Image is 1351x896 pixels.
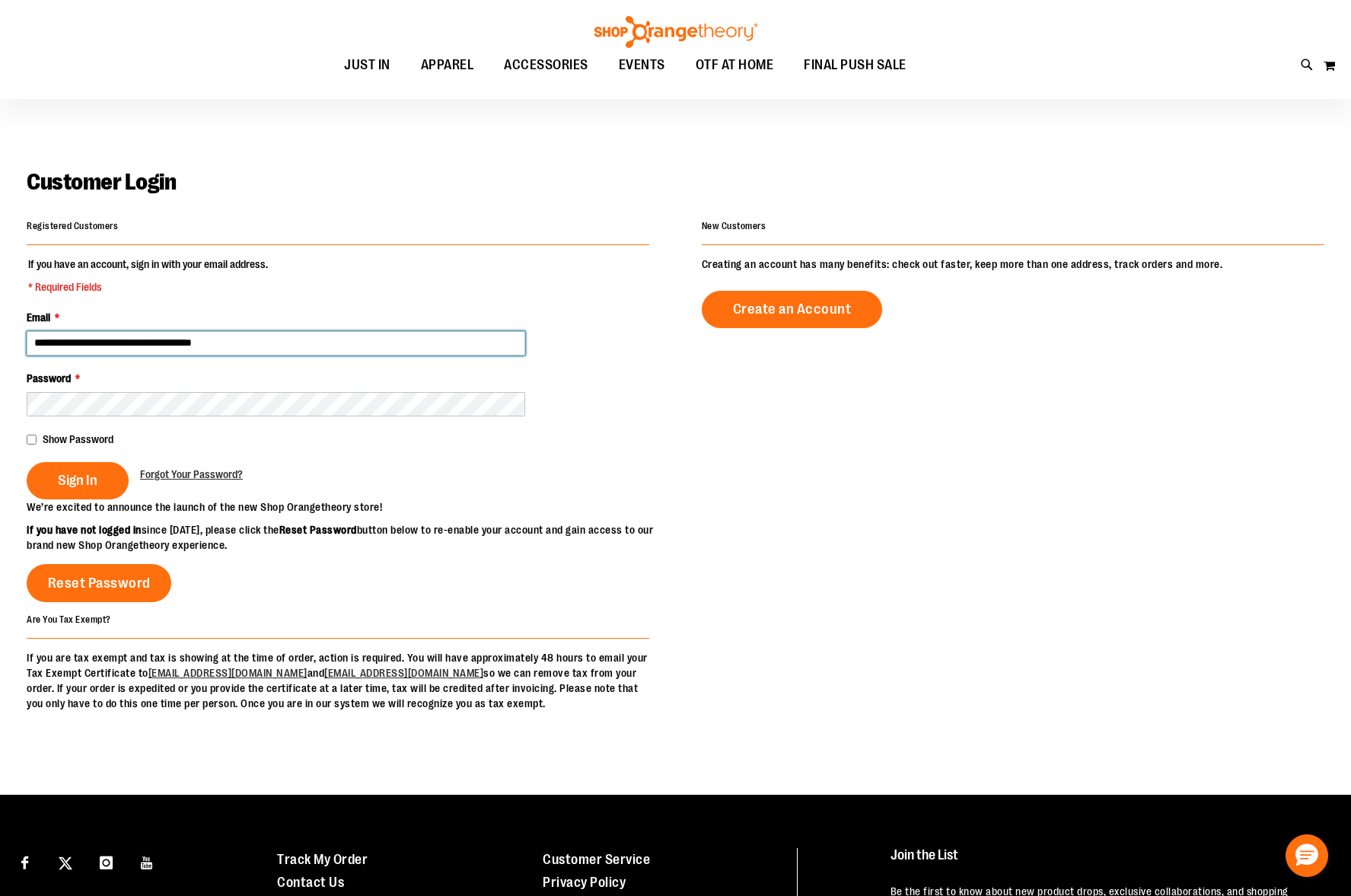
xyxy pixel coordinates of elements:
span: Customer Login [27,169,176,195]
a: Visit our Youtube page [134,848,161,875]
a: Privacy Policy [543,875,626,890]
span: FINAL PUSH SALE [804,48,907,82]
a: Visit our X page [53,848,79,875]
strong: New Customers [702,221,766,231]
a: [EMAIL_ADDRESS][DOMAIN_NAME] [324,667,483,679]
a: JUST IN [329,48,406,83]
a: Contact Us [277,875,344,890]
a: ACCESSORIES [489,48,604,83]
span: Password [27,372,71,384]
span: Create an Account [733,301,852,317]
a: FINAL PUSH SALE [789,48,922,83]
span: APPAREL [421,48,474,82]
a: Create an Account [702,291,883,328]
a: Visit our Facebook page [11,848,38,875]
img: Twitter [59,856,72,870]
a: APPAREL [406,48,489,83]
a: OTF AT HOME [680,48,789,83]
button: Hello, have a question? Let’s chat. [1286,834,1328,877]
span: ACCESSORIES [504,48,588,82]
strong: Registered Customers [27,221,118,231]
a: Visit our Instagram page [93,848,119,875]
span: Sign In [58,472,97,489]
a: [EMAIL_ADDRESS][DOMAIN_NAME] [148,667,307,679]
legend: If you have an account, sign in with your email address. [27,257,269,295]
span: EVENTS [619,48,665,82]
button: Sign In [27,462,129,499]
strong: If you have not logged in [27,524,142,536]
a: Customer Service [543,852,650,867]
p: Creating an account has many benefits: check out faster, keep more than one address, track orders... [702,257,1324,272]
a: Track My Order [277,852,368,867]
p: We’re excited to announce the launch of the new Shop Orangetheory store! [27,499,676,515]
span: Show Password [43,433,113,445]
p: since [DATE], please click the button below to re-enable your account and gain access to our bran... [27,522,676,553]
span: Forgot Your Password? [140,468,243,480]
span: JUST IN [344,48,390,82]
span: Email [27,311,50,324]
h4: Join the List [891,848,1318,876]
span: OTF AT HOME [696,48,774,82]
span: Reset Password [48,575,151,591]
a: EVENTS [604,48,680,83]
strong: Are You Tax Exempt? [27,614,111,625]
strong: Reset Password [279,524,357,536]
span: * Required Fields [28,279,268,295]
a: Forgot Your Password? [140,467,243,482]
a: Reset Password [27,564,171,602]
img: Shop Orangetheory [592,16,760,48]
p: If you are tax exempt and tax is showing at the time of order, action is required. You will have ... [27,650,649,711]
